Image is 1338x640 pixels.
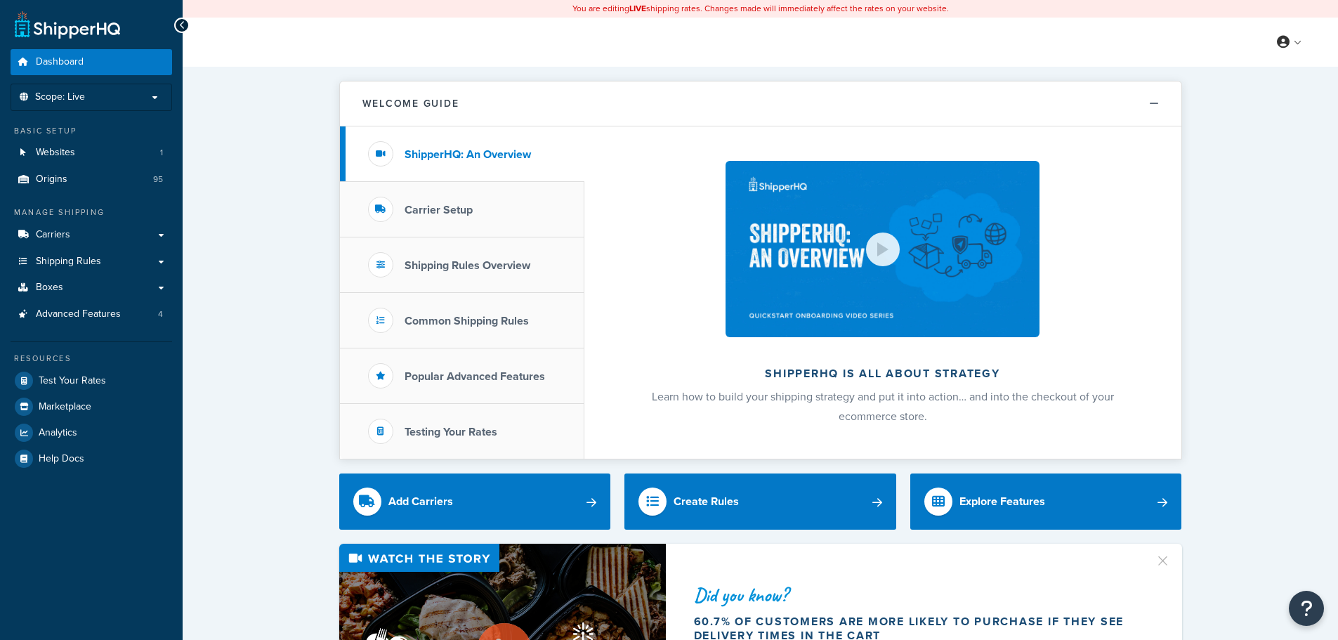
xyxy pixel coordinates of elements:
[11,446,172,471] a: Help Docs
[11,222,172,248] a: Carriers
[160,147,163,159] span: 1
[36,282,63,294] span: Boxes
[11,125,172,137] div: Basic Setup
[405,315,529,327] h3: Common Shipping Rules
[11,140,172,166] li: Websites
[1289,591,1324,626] button: Open Resource Center
[36,147,75,159] span: Websites
[39,401,91,413] span: Marketplace
[35,91,85,103] span: Scope: Live
[158,308,163,320] span: 4
[694,585,1138,605] div: Did you know?
[11,275,172,301] a: Boxes
[11,249,172,275] a: Shipping Rules
[11,394,172,419] a: Marketplace
[11,301,172,327] li: Advanced Features
[340,81,1181,126] button: Welcome Guide
[36,56,84,68] span: Dashboard
[624,474,896,530] a: Create Rules
[405,370,545,383] h3: Popular Advanced Features
[726,161,1039,337] img: ShipperHQ is all about strategy
[652,388,1114,424] span: Learn how to build your shipping strategy and put it into action… and into the checkout of your e...
[39,427,77,439] span: Analytics
[362,98,459,109] h2: Welcome Guide
[629,2,646,15] b: LIVE
[11,301,172,327] a: Advanced Features4
[11,420,172,445] a: Analytics
[36,229,70,241] span: Carriers
[622,367,1144,380] h2: ShipperHQ is all about strategy
[11,166,172,192] a: Origins95
[11,368,172,393] a: Test Your Rates
[674,492,739,511] div: Create Rules
[153,174,163,185] span: 95
[11,140,172,166] a: Websites1
[11,207,172,218] div: Manage Shipping
[36,256,101,268] span: Shipping Rules
[910,474,1182,530] a: Explore Features
[39,453,84,465] span: Help Docs
[11,166,172,192] li: Origins
[405,426,497,438] h3: Testing Your Rates
[959,492,1045,511] div: Explore Features
[405,148,531,161] h3: ShipperHQ: An Overview
[11,353,172,365] div: Resources
[388,492,453,511] div: Add Carriers
[405,259,530,272] h3: Shipping Rules Overview
[36,308,121,320] span: Advanced Features
[339,474,611,530] a: Add Carriers
[11,49,172,75] a: Dashboard
[36,174,67,185] span: Origins
[39,375,106,387] span: Test Your Rates
[405,204,473,216] h3: Carrier Setup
